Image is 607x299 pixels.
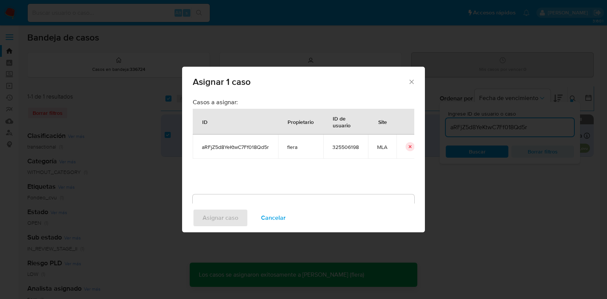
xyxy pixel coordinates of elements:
div: assign-modal [182,67,425,232]
button: Cancelar [251,209,296,227]
div: ID de usuario [324,109,368,134]
h3: Casos a asignar: [193,98,414,106]
div: Site [369,113,396,131]
span: 325506198 [332,144,359,150]
span: Cancelar [261,210,286,226]
span: flera [287,144,314,150]
button: icon-button [406,142,415,151]
span: aRFjZ5d8YeKtwC7Ff018Qd5r [202,144,269,150]
div: Propietario [278,113,323,131]
div: ID [193,113,217,131]
span: MLA [377,144,387,150]
button: Cerrar ventana [408,78,415,85]
span: Asignar 1 caso [193,77,408,86]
